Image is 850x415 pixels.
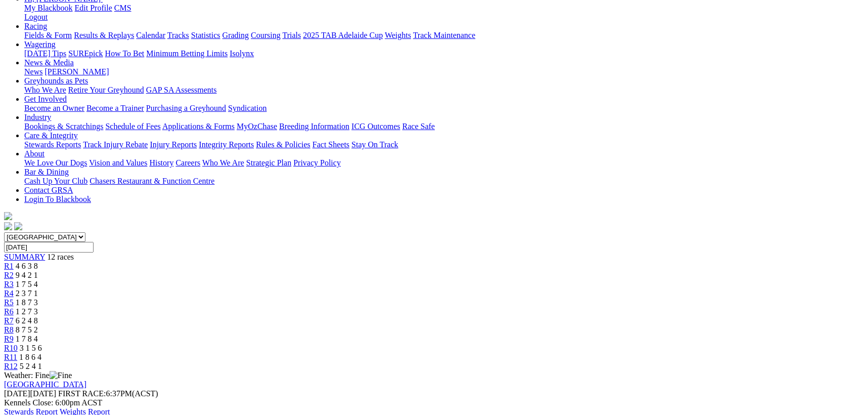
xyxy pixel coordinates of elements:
a: R1 [4,262,14,270]
a: Coursing [251,31,281,39]
span: 4 6 3 8 [16,262,38,270]
a: CMS [114,4,131,12]
a: Race Safe [402,122,434,131]
div: Get Involved [24,104,846,113]
div: Industry [24,122,846,131]
a: Greyhounds as Pets [24,76,88,85]
a: R12 [4,362,18,370]
a: [DATE] Tips [24,49,66,58]
span: 1 7 8 4 [16,335,38,343]
a: Track Maintenance [413,31,475,39]
a: Tracks [167,31,189,39]
a: Edit Profile [75,4,112,12]
img: twitter.svg [14,222,22,230]
a: Racing [24,22,47,30]
span: 3 1 5 6 [20,344,42,352]
a: MyOzChase [237,122,277,131]
span: 12 races [47,253,74,261]
a: Purchasing a Greyhound [146,104,226,112]
a: R7 [4,316,14,325]
a: Calendar [136,31,165,39]
span: 1 7 5 4 [16,280,38,288]
span: 9 4 2 1 [16,271,38,279]
a: [PERSON_NAME] [44,67,109,76]
a: SUMMARY [4,253,45,261]
span: R3 [4,280,14,288]
div: About [24,158,846,168]
a: R5 [4,298,14,307]
a: Grading [222,31,249,39]
a: R11 [4,353,17,361]
a: We Love Our Dogs [24,158,87,167]
a: Who We Are [202,158,244,167]
span: 8 7 5 2 [16,325,38,334]
div: Bar & Dining [24,177,846,186]
a: Applications & Forms [162,122,235,131]
a: Login To Blackbook [24,195,91,203]
a: Trials [282,31,301,39]
a: Privacy Policy [293,158,341,167]
span: 2 3 7 1 [16,289,38,298]
input: Select date [4,242,94,253]
a: News [24,67,42,76]
a: Careers [175,158,200,167]
a: Bookings & Scratchings [24,122,103,131]
div: Care & Integrity [24,140,846,149]
a: Become an Owner [24,104,84,112]
a: History [149,158,173,167]
a: Care & Integrity [24,131,78,140]
a: R2 [4,271,14,279]
div: Wagering [24,49,846,58]
a: SUREpick [68,49,103,58]
a: Injury Reports [150,140,197,149]
a: Industry [24,113,51,121]
span: [DATE] [4,389,56,398]
a: Stewards Reports [24,140,81,149]
a: How To Bet [105,49,145,58]
a: Vision and Values [89,158,147,167]
a: Syndication [228,104,266,112]
a: Bar & Dining [24,168,69,176]
a: Strategic Plan [246,158,291,167]
a: Who We Are [24,86,66,94]
span: [DATE] [4,389,30,398]
a: Minimum Betting Limits [146,49,228,58]
a: Isolynx [230,49,254,58]
div: Racing [24,31,846,40]
a: Chasers Restaurant & Function Centre [90,177,214,185]
span: 1 8 6 4 [19,353,41,361]
span: Weather: Fine [4,371,72,380]
a: Fact Sheets [312,140,349,149]
a: Statistics [191,31,220,39]
span: 5 2 4 1 [20,362,42,370]
a: 2025 TAB Adelaide Cup [303,31,383,39]
div: News & Media [24,67,846,76]
div: Kennels Close: 6:00pm ACST [4,398,846,407]
a: ICG Outcomes [351,122,400,131]
a: R8 [4,325,14,334]
a: R9 [4,335,14,343]
a: My Blackbook [24,4,73,12]
a: [GEOGRAPHIC_DATA] [4,380,86,389]
a: Results & Replays [74,31,134,39]
span: FIRST RACE: [58,389,106,398]
a: R4 [4,289,14,298]
a: Retire Your Greyhound [68,86,144,94]
a: Rules & Policies [256,140,310,149]
img: logo-grsa-white.png [4,212,12,220]
a: Become a Trainer [86,104,144,112]
a: R6 [4,307,14,316]
a: Track Injury Rebate [83,140,148,149]
a: Fields & Form [24,31,72,39]
span: 1 2 7 3 [16,307,38,316]
img: facebook.svg [4,222,12,230]
div: Greyhounds as Pets [24,86,846,95]
img: Fine [50,371,72,380]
